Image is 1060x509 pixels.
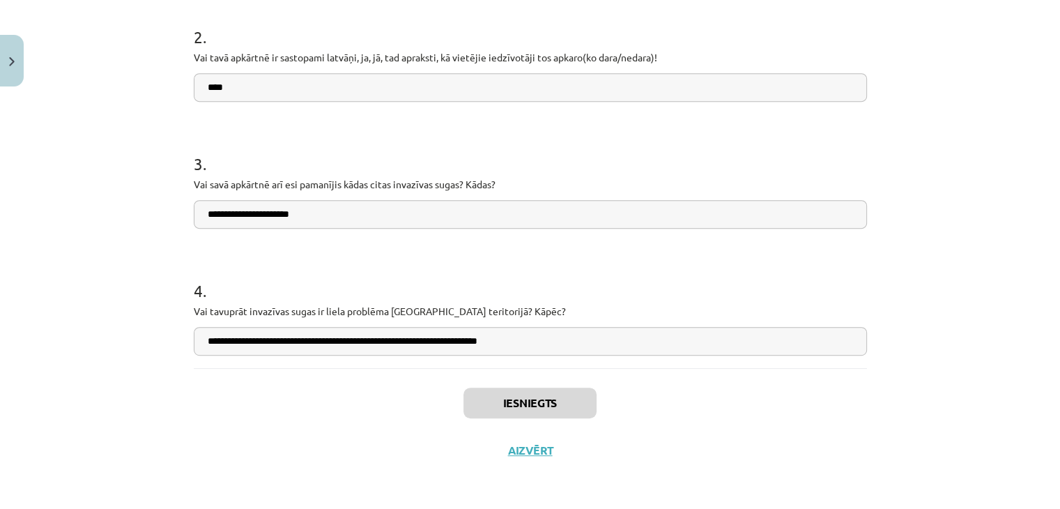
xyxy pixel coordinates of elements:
[194,50,867,65] p: Vai tavā apkārtnē ir sastopami latvāņi, ja, jā, tad apraksti, kā vietējie iedzīvotāji tos apkaro(...
[194,130,867,173] h1: 3 .
[194,177,867,192] p: Vai savā apkārtnē arī esi pamanījis kādas citas invazīvas sugas? Kādas?
[9,57,15,66] img: icon-close-lesson-0947bae3869378f0d4975bcd49f059093ad1ed9edebbc8119c70593378902aed.svg
[504,443,557,457] button: Aizvērt
[463,388,597,418] button: Iesniegts
[194,3,867,46] h1: 2 .
[194,257,867,300] h1: 4 .
[194,304,867,319] p: Vai tavuprāt invazīvas sugas ir liela problēma [GEOGRAPHIC_DATA] teritorijā? Kāpēc?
